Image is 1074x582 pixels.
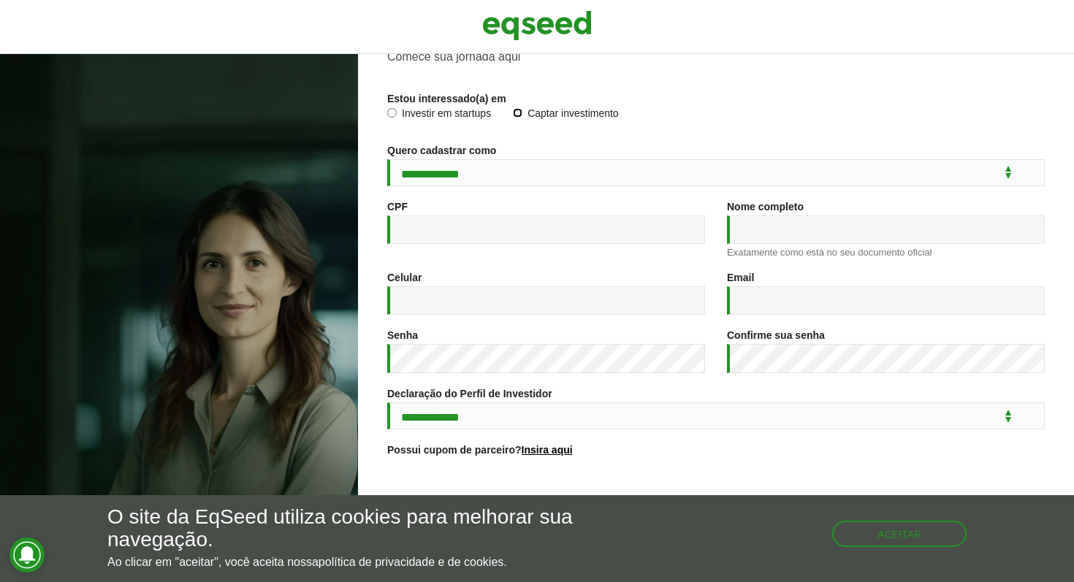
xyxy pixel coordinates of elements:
label: Quero cadastrar como [387,145,496,156]
iframe: reCAPTCHA [605,473,827,530]
a: Insira aqui [522,445,573,455]
label: Email [727,272,754,283]
p: Ao clicar em "aceitar", você aceita nossa . [107,555,623,569]
label: Investir em startups [387,108,491,123]
h5: O site da EqSeed utiliza cookies para melhorar sua navegação. [107,506,623,551]
input: Investir em startups [387,108,397,118]
div: Exatamente como está no seu documento oficial [727,248,1045,257]
label: Estou interessado(a) em [387,93,506,104]
label: Nome completo [727,202,804,212]
button: Aceitar [832,521,967,547]
label: Possui cupom de parceiro? [387,445,573,455]
input: Captar investimento [513,108,522,118]
a: política de privacidade e de cookies [319,556,504,568]
label: Senha [387,330,418,340]
label: CPF [387,202,408,212]
label: Declaração do Perfil de Investidor [387,388,552,399]
img: EqSeed Logo [482,7,592,44]
label: Captar investimento [513,108,619,123]
label: Celular [387,272,422,283]
p: Comece sua jornada aqui [387,50,1045,64]
label: Confirme sua senha [727,330,825,340]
